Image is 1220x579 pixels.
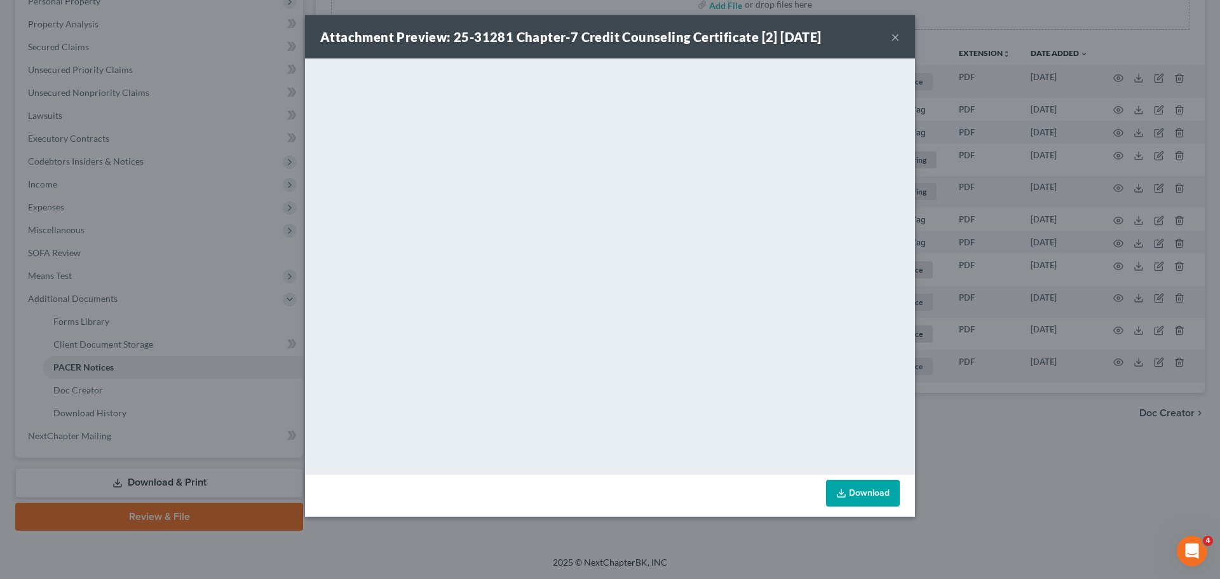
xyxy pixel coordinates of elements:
[305,58,915,472] iframe: <object ng-attr-data='[URL][DOMAIN_NAME]' type='application/pdf' width='100%' height='650px'></ob...
[826,480,900,507] a: Download
[1177,536,1207,566] iframe: Intercom live chat
[320,29,822,44] strong: Attachment Preview: 25-31281 Chapter-7 Credit Counseling Certificate [2] [DATE]
[891,29,900,44] button: ×
[1203,536,1213,546] span: 4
